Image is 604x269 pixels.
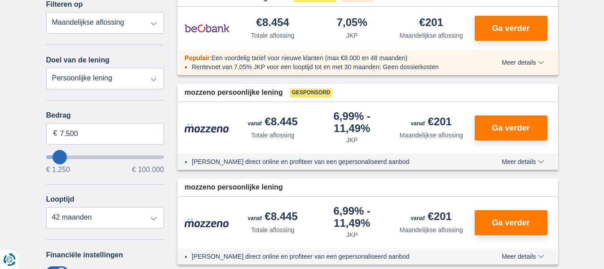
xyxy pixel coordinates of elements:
[400,131,463,140] div: Maandelijkse aflossing
[495,253,551,260] button: Meer details
[346,230,358,239] div: JKP
[492,24,529,32] span: Ga verder
[46,251,123,259] label: Financiële instellingen
[492,219,529,227] span: Ga verder
[290,88,332,97] span: Gesponsord
[185,17,229,40] img: product.pl.alt Beobank
[251,225,295,234] div: Totale aflossing
[248,116,298,129] div: €8.445
[337,17,367,29] div: 7,05%
[502,253,544,260] span: Meer details
[475,115,547,141] button: Ga verder
[316,206,388,229] div: 6,99%
[192,157,469,166] li: [PERSON_NAME] direct online en profiteer van een gepersonaliseerd aanbod
[185,88,283,98] span: mozzeno persoonlijke lening
[46,111,164,119] label: Bedrag
[46,155,164,159] input: wantToBorrow
[212,54,408,62] span: Een voordelig tarief voor nieuwe klanten (max €8.000 en 48 maanden)
[346,31,358,40] div: JKP
[185,123,229,133] img: product.pl.alt Mozzeno
[185,182,283,193] span: mozzeno persoonlijke lening
[46,56,110,64] label: Doel van de lening
[177,53,476,62] div: :
[502,59,544,66] span: Meer details
[502,159,544,165] span: Meer details
[132,166,164,173] span: € 100.000
[316,111,388,134] div: 6,99%
[256,17,289,29] div: €8.454
[248,211,298,224] div: €8.445
[46,195,75,203] label: Looptijd
[185,54,210,62] span: Populair
[411,211,452,224] div: €201
[495,59,551,66] button: Meer details
[492,124,529,132] span: Ga verder
[495,158,551,165] button: Meer details
[346,136,358,145] div: JKP
[419,17,443,29] div: €201
[251,31,295,40] div: Totale aflossing
[400,225,463,234] div: Maandelijkse aflossing
[400,31,463,40] div: Maandelijkse aflossing
[475,210,547,235] button: Ga verder
[192,62,469,71] li: Rentevoet van 7,05% JKP voor een looptijd tot en met 30 maanden; Geen dossierkosten
[46,0,83,9] label: Filteren op
[53,128,57,139] span: €
[46,166,70,173] span: € 1.250
[251,131,295,140] div: Totale aflossing
[411,116,452,129] div: €201
[475,16,547,41] button: Ga verder
[192,252,469,261] li: [PERSON_NAME] direct online en profiteer van een gepersonaliseerd aanbod
[185,218,229,228] img: product.pl.alt Mozzeno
